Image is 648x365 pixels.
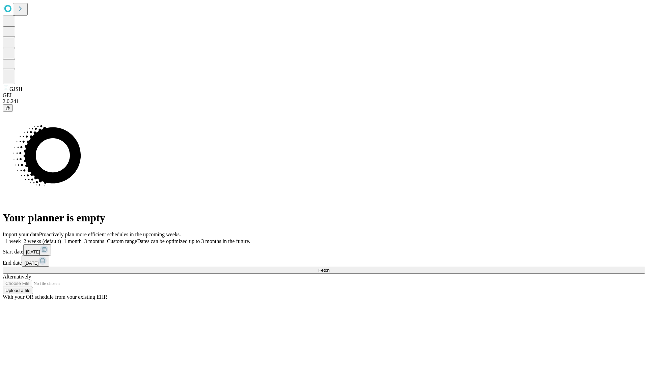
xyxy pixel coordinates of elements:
span: 3 months [84,238,104,244]
span: [DATE] [24,261,38,266]
span: GJSH [9,86,22,92]
button: @ [3,104,13,112]
div: 2.0.241 [3,98,645,104]
span: Fetch [318,268,329,273]
span: 1 month [64,238,82,244]
span: Dates can be optimized up to 3 months in the future. [137,238,250,244]
h1: Your planner is empty [3,212,645,224]
div: Start date [3,244,645,255]
button: Upload a file [3,287,33,294]
span: [DATE] [26,249,40,254]
span: With your OR schedule from your existing EHR [3,294,107,300]
button: [DATE] [23,244,51,255]
span: Alternatively [3,274,31,279]
span: Proactively plan more efficient schedules in the upcoming weeks. [39,232,181,237]
button: Fetch [3,267,645,274]
button: [DATE] [22,255,49,267]
span: Custom range [107,238,137,244]
div: GEI [3,92,645,98]
span: Import your data [3,232,39,237]
div: End date [3,255,645,267]
span: 1 week [5,238,21,244]
span: @ [5,105,10,111]
span: 2 weeks (default) [24,238,61,244]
